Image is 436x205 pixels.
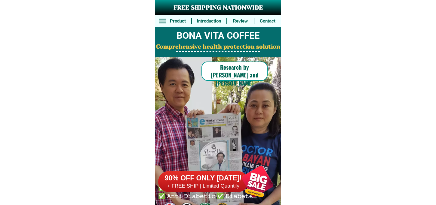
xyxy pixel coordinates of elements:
h6: Introduction [195,18,223,25]
h6: + FREE SHIP | Limited Quantily [158,183,248,189]
h2: BONA VITA COFFEE [155,29,281,43]
h6: Product [168,18,188,25]
h2: Comprehensive health protection solution [155,43,281,51]
h3: FREE SHIPPING NATIONWIDE [155,3,281,12]
h6: Contact [257,18,278,25]
h6: Research by [PERSON_NAME] and [PERSON_NAME] [201,63,268,87]
h6: Review [230,18,250,25]
h6: 90% OFF ONLY [DATE]! [158,174,248,183]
